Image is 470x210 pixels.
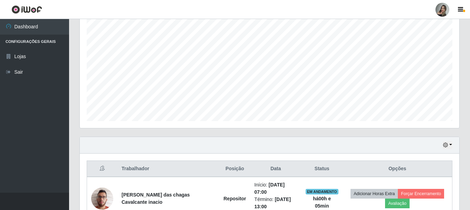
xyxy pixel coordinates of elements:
[255,181,297,196] li: Início:
[117,161,219,177] th: Trabalhador
[250,161,301,177] th: Data
[255,182,285,195] time: [DATE] 07:00
[351,189,398,199] button: Adicionar Horas Extra
[122,192,190,205] strong: [PERSON_NAME] das chagas Cavalcante inacio
[306,189,338,194] span: EM ANDAMENTO
[219,161,250,177] th: Posição
[385,199,410,208] button: Avaliação
[343,161,452,177] th: Opções
[398,189,444,199] button: Forçar Encerramento
[301,161,343,177] th: Status
[313,196,331,209] strong: há 00 h e 05 min
[223,196,246,201] strong: Repositor
[11,5,42,14] img: CoreUI Logo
